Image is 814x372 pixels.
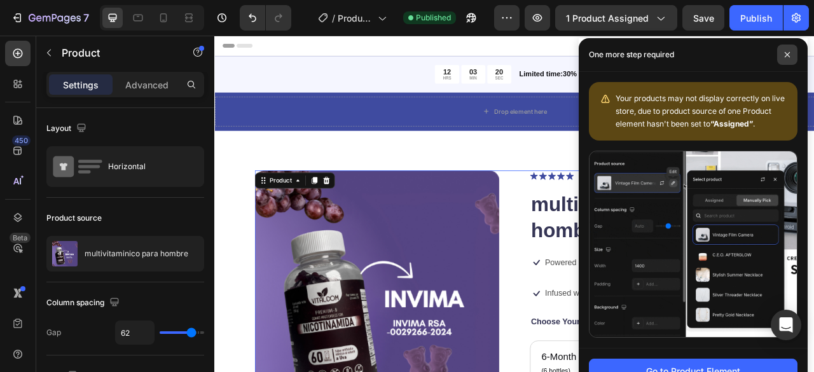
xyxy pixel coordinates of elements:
[740,11,772,25] div: Publish
[682,5,724,31] button: Save
[116,321,154,344] input: Auto
[420,321,544,334] p: Infused with herbal extracts
[46,327,61,338] div: Gap
[579,321,668,334] p: Targets root causes
[555,5,677,31] button: 1 product assigned
[63,78,99,92] p: Settings
[420,282,551,296] p: Powered by salmon cartilage
[52,241,78,266] img: product feature img
[5,5,95,31] button: 7
[290,40,301,52] div: 12
[616,93,785,128] span: Your products may not display correctly on live store, due to product source of one Product eleme...
[566,11,649,25] span: 1 product assigned
[46,120,89,137] div: Layout
[290,52,301,58] p: HRS
[12,135,31,146] div: 450
[108,152,186,181] div: Horizontal
[387,43,762,56] p: Limited time:30% OFF + FREESHIPPING
[401,196,712,265] h1: multivitaminico para hombre
[710,119,753,128] b: “Assigned”
[357,52,367,58] p: SEC
[46,294,122,312] div: Column spacing
[125,78,169,92] p: Advanced
[67,179,100,190] div: Product
[85,249,188,258] p: multivitaminico para hombre
[324,52,334,58] p: MIN
[10,233,31,243] div: Beta
[324,40,334,52] div: 03
[355,92,423,102] div: Drop element here
[416,12,451,24] span: Published
[214,36,814,372] iframe: Design area
[771,310,801,340] div: Open Intercom Messenger
[62,45,170,60] p: Product
[579,282,712,308] p: Enhanced with [MEDICAL_DATA]
[464,173,567,186] p: 122,000+ Happy Customers
[357,40,367,52] div: 20
[83,10,89,25] p: 7
[240,5,291,31] div: Undo/Redo
[332,11,335,25] span: /
[338,11,373,25] span: Product Page - [DATE] 22:19:28
[693,13,714,24] span: Save
[46,212,102,224] div: Product source
[589,48,674,61] p: One more step required
[403,358,541,371] p: Choose Your Treatment Plan
[729,5,783,31] button: Publish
